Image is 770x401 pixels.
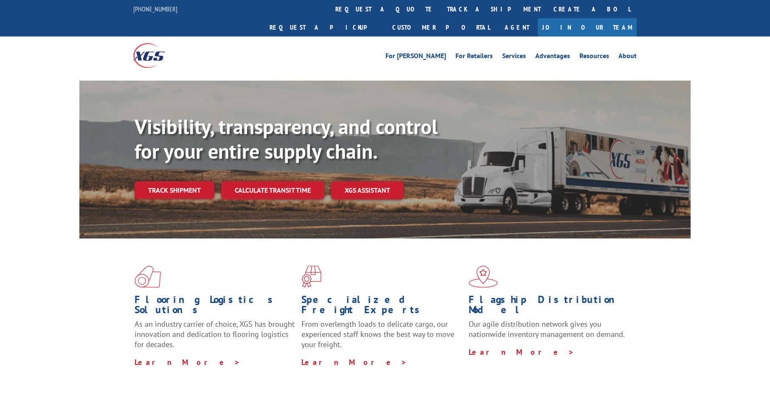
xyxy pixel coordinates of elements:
[538,18,637,36] a: Join Our Team
[469,294,629,319] h1: Flagship Distribution Model
[385,53,446,62] a: For [PERSON_NAME]
[502,53,526,62] a: Services
[455,53,493,62] a: For Retailers
[469,347,574,357] a: Learn More >
[135,357,240,367] a: Learn More >
[135,181,214,199] a: Track shipment
[469,319,625,339] span: Our agile distribution network gives you nationwide inventory management on demand.
[221,181,324,199] a: Calculate transit time
[135,294,295,319] h1: Flooring Logistics Solutions
[133,5,177,13] a: [PHONE_NUMBER]
[135,266,161,288] img: xgs-icon-total-supply-chain-intelligence-red
[301,319,462,357] p: From overlength loads to delicate cargo, our experienced staff knows the best way to move your fr...
[331,181,404,199] a: XGS ASSISTANT
[263,18,386,36] a: Request a pickup
[469,266,498,288] img: xgs-icon-flagship-distribution-model-red
[386,18,496,36] a: Customer Portal
[496,18,538,36] a: Agent
[579,53,609,62] a: Resources
[535,53,570,62] a: Advantages
[301,357,407,367] a: Learn More >
[135,113,438,164] b: Visibility, transparency, and control for your entire supply chain.
[301,266,321,288] img: xgs-icon-focused-on-flooring-red
[301,294,462,319] h1: Specialized Freight Experts
[618,53,637,62] a: About
[135,319,295,349] span: As an industry carrier of choice, XGS has brought innovation and dedication to flooring logistics...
